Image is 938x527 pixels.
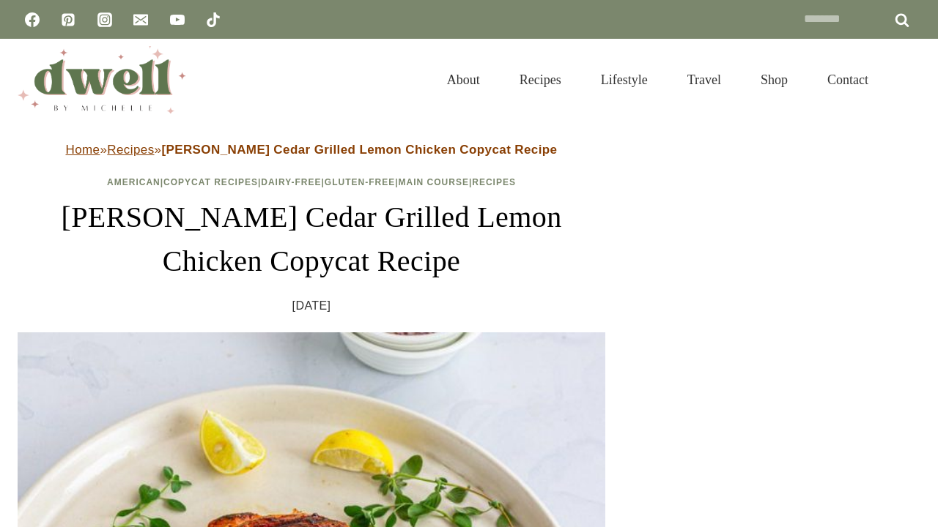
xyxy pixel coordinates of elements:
[399,177,469,187] a: Main Course
[808,54,888,105] a: Contact
[668,54,741,105] a: Travel
[895,67,920,92] button: View Search Form
[292,295,331,317] time: [DATE]
[261,177,321,187] a: Dairy-Free
[107,177,516,187] span: | | | | |
[500,54,581,105] a: Recipes
[126,5,155,34] a: Email
[325,177,395,187] a: Gluten-Free
[66,143,100,157] a: Home
[18,195,605,283] h1: [PERSON_NAME] Cedar Grilled Lemon Chicken Copycat Recipe
[199,5,228,34] a: TikTok
[107,143,154,157] a: Recipes
[107,177,160,187] a: American
[18,5,47,34] a: Facebook
[161,143,557,157] strong: [PERSON_NAME] Cedar Grilled Lemon Chicken Copycat Recipe
[581,54,668,105] a: Lifestyle
[472,177,516,187] a: Recipes
[90,5,119,34] a: Instagram
[163,177,258,187] a: Copycat Recipes
[163,5,192,34] a: YouTube
[53,5,83,34] a: Pinterest
[741,54,808,105] a: Shop
[427,54,500,105] a: About
[427,54,888,105] nav: Primary Navigation
[66,143,558,157] span: » »
[18,46,186,113] img: DWELL by michelle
